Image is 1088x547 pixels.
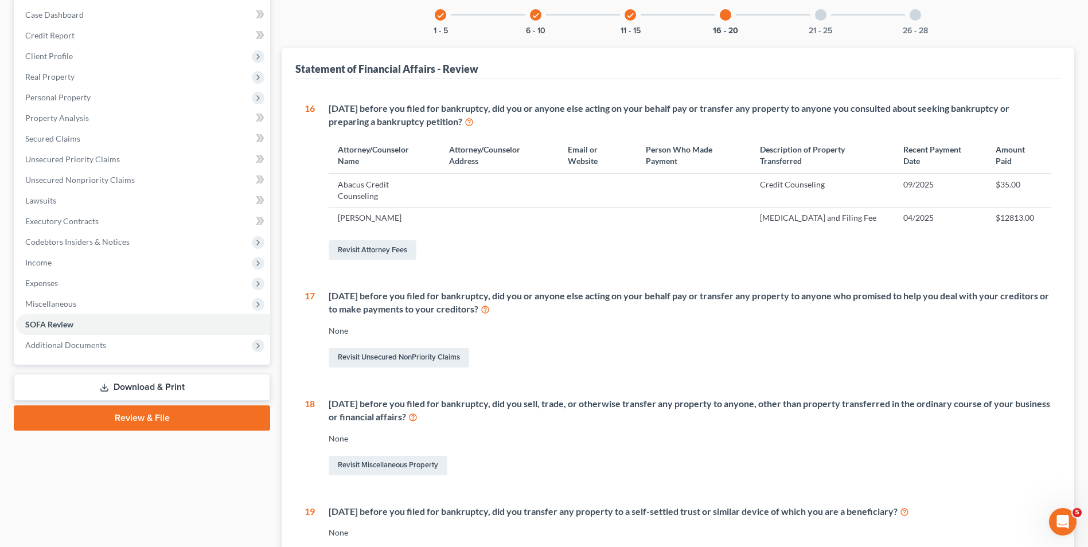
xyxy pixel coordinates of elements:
[329,397,1051,424] div: [DATE] before you filed for bankruptcy, did you sell, trade, or otherwise transfer any property t...
[894,174,986,207] td: 09/2025
[329,505,1051,518] div: [DATE] before you filed for bankruptcy, did you transfer any property to a self-settled trust or ...
[16,170,270,190] a: Unsecured Nonpriority Claims
[25,340,106,350] span: Additional Documents
[16,108,270,128] a: Property Analysis
[751,174,894,207] td: Credit Counseling
[329,207,440,229] td: [PERSON_NAME]
[25,196,56,205] span: Lawsuits
[434,27,448,35] button: 1 - 5
[25,278,58,288] span: Expenses
[894,137,986,173] th: Recent Payment Date
[637,137,751,173] th: Person Who Made Payment
[903,27,928,35] button: 26 - 28
[329,174,440,207] td: Abacus Credit Counseling
[986,174,1051,207] td: $35.00
[14,374,270,401] a: Download & Print
[16,128,270,149] a: Secured Claims
[986,137,1051,173] th: Amount Paid
[809,27,832,35] button: 21 - 25
[329,456,447,475] a: Revisit Miscellaneous Property
[305,290,315,370] div: 17
[16,314,270,335] a: SOFA Review
[751,207,894,229] td: [MEDICAL_DATA] and Filing Fee
[25,237,130,247] span: Codebtors Insiders & Notices
[894,207,986,229] td: 04/2025
[559,137,637,173] th: Email or Website
[25,72,75,81] span: Real Property
[713,27,738,35] button: 16 - 20
[329,348,469,368] a: Revisit Unsecured NonPriority Claims
[329,527,1051,538] div: None
[25,10,84,19] span: Case Dashboard
[25,113,89,123] span: Property Analysis
[16,5,270,25] a: Case Dashboard
[532,11,540,19] i: check
[329,290,1051,316] div: [DATE] before you filed for bankruptcy, did you or anyone else acting on your behalf pay or trans...
[16,190,270,211] a: Lawsuits
[751,137,894,173] th: Description of Property Transferred
[25,92,91,102] span: Personal Property
[25,257,52,267] span: Income
[329,137,440,173] th: Attorney/Counselor Name
[329,325,1051,337] div: None
[329,240,416,260] a: Revisit Attorney Fees
[626,11,634,19] i: check
[436,11,444,19] i: check
[305,102,315,262] div: 16
[1049,508,1077,536] iframe: Intercom live chat
[25,299,76,308] span: Miscellaneous
[14,405,270,431] a: Review & File
[16,149,270,170] a: Unsecured Priority Claims
[526,27,545,35] button: 6 - 10
[16,25,270,46] a: Credit Report
[25,30,75,40] span: Credit Report
[25,134,80,143] span: Secured Claims
[329,102,1051,128] div: [DATE] before you filed for bankruptcy, did you or anyone else acting on your behalf pay or trans...
[329,433,1051,444] div: None
[16,211,270,232] a: Executory Contracts
[621,27,641,35] button: 11 - 15
[305,397,315,478] div: 18
[1073,508,1082,517] span: 5
[295,62,478,76] div: Statement of Financial Affairs - Review
[25,175,135,185] span: Unsecured Nonpriority Claims
[25,216,99,226] span: Executory Contracts
[440,137,559,173] th: Attorney/Counselor Address
[25,319,73,329] span: SOFA Review
[986,207,1051,229] td: $12813.00
[25,154,120,164] span: Unsecured Priority Claims
[25,51,73,61] span: Client Profile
